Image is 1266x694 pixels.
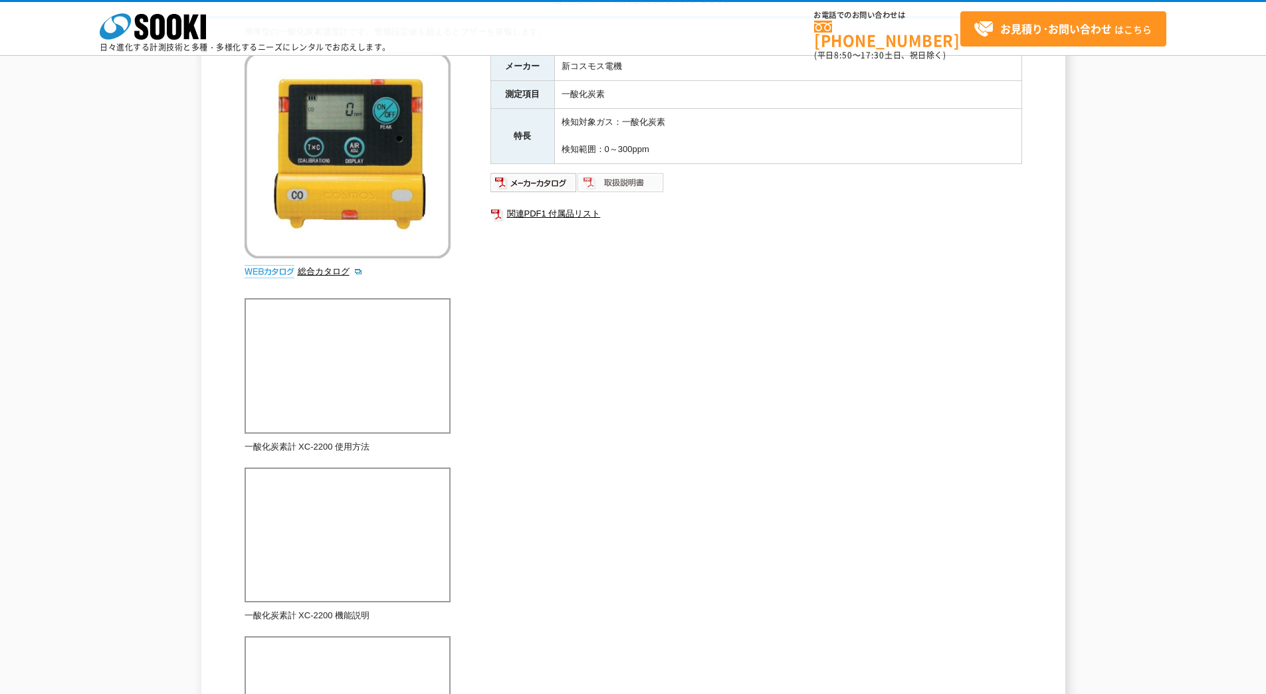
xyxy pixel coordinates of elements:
[245,440,451,454] p: 一酸化炭素計 XC-2200 使用方法
[578,181,665,191] a: 取扱説明書
[245,265,294,278] img: webカタログ
[1000,21,1112,37] strong: お見積り･お問い合わせ
[554,53,1021,81] td: 新コスモス電機
[490,80,554,108] th: 測定項目
[554,80,1021,108] td: 一酸化炭素
[298,266,363,276] a: 総合カタログ
[490,172,578,193] img: メーカーカタログ
[490,205,1022,222] a: 関連PDF1 付属品リスト
[245,52,451,258] img: 一酸化炭素計 XC-2200
[861,49,885,61] span: 17:30
[100,43,391,51] p: 日々進化する計測技術と多種・多様化するニーズにレンタルでお応えします。
[960,11,1166,46] a: お見積り･お問い合わせはこちら
[578,172,665,193] img: 取扱説明書
[814,49,946,61] span: (平日 ～ 土日、祝日除く)
[490,181,578,191] a: メーカーカタログ
[490,108,554,163] th: 特長
[814,11,960,19] span: お電話でのお問い合わせは
[974,19,1152,39] span: はこちら
[834,49,853,61] span: 8:50
[554,108,1021,163] td: 検知対象ガス：一酸化炭素 検知範囲：0～300ppm
[245,609,451,623] p: 一酸化炭素計 XC-2200 機能説明
[814,21,960,48] a: [PHONE_NUMBER]
[490,53,554,81] th: メーカー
